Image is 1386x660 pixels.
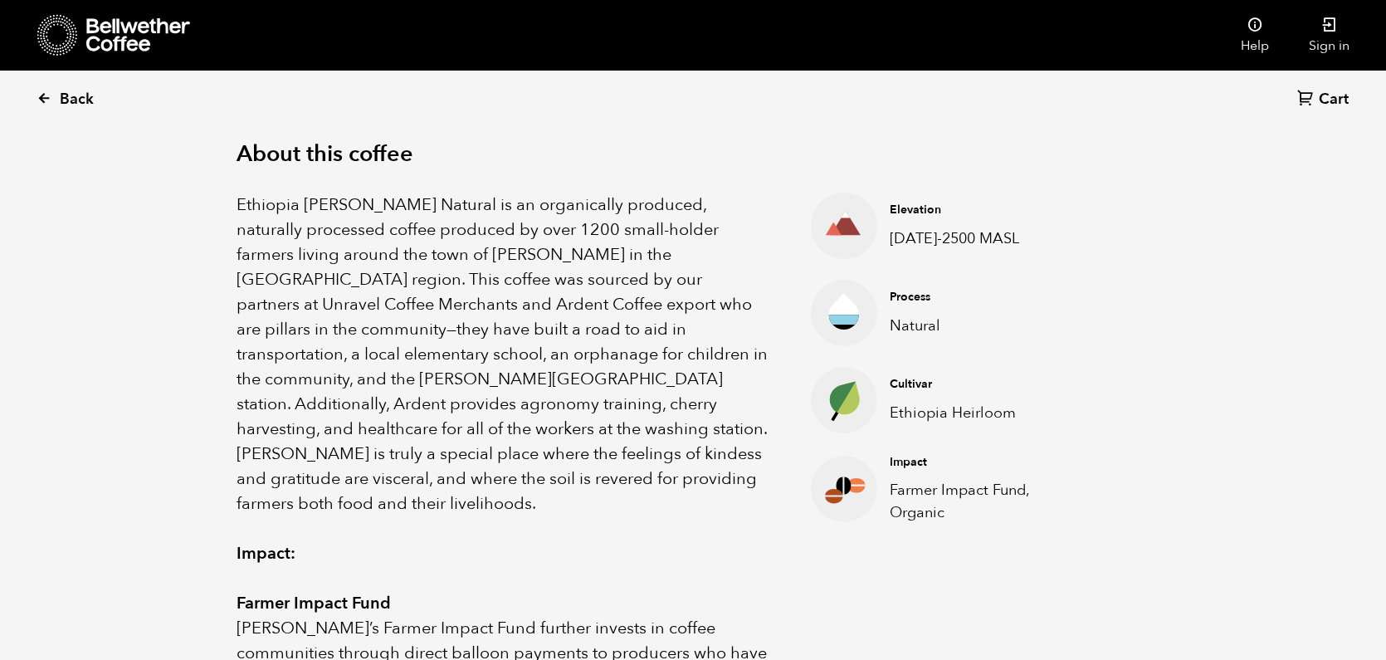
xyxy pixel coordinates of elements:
[237,592,391,614] strong: Farmer Impact Fund
[890,202,1075,218] h4: Elevation
[890,376,1075,393] h4: Cultivar
[890,289,1075,306] h4: Process
[237,542,295,565] strong: Impact:
[1319,90,1349,110] span: Cart
[890,479,1075,524] p: Farmer Impact Fund, Organic
[890,454,1075,471] h4: Impact
[890,315,1075,337] p: Natural
[1297,89,1353,111] a: Cart
[890,227,1075,250] p: [DATE]-2500 MASL
[60,90,94,110] span: Back
[237,141,1149,168] h2: About this coffee
[890,402,1075,424] p: Ethiopia Heirloom
[237,193,769,516] p: Ethiopia [PERSON_NAME] Natural is an organically produced, naturally processed coffee produced by...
